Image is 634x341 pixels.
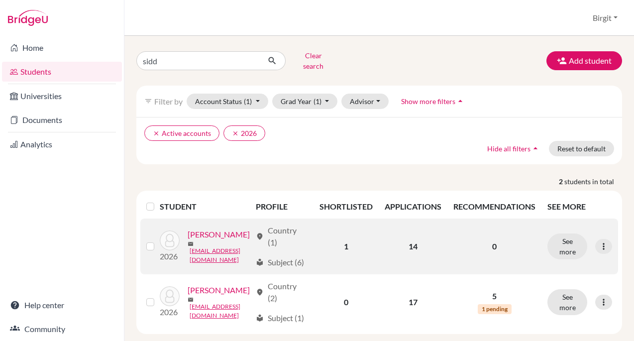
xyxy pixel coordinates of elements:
[2,62,122,82] a: Students
[314,274,379,330] td: 0
[549,141,614,156] button: Reset to default
[314,195,379,219] th: SHORTLISTED
[379,274,447,330] td: 17
[588,8,622,27] button: Birgit
[244,97,252,106] span: (1)
[2,134,122,154] a: Analytics
[379,219,447,274] td: 14
[256,280,308,304] div: Country (2)
[559,176,564,187] strong: 2
[160,250,180,262] p: 2026
[160,230,180,250] img: Raghavan, Siddhartha
[541,195,618,219] th: SEE MORE
[160,306,180,318] p: 2026
[546,51,622,70] button: Add student
[160,195,250,219] th: STUDENT
[232,130,239,137] i: clear
[188,241,194,247] span: mail
[479,141,549,156] button: Hide all filtersarrow_drop_up
[286,48,341,74] button: Clear search
[256,312,304,324] div: Subject (1)
[256,258,264,266] span: local_library
[530,143,540,153] i: arrow_drop_up
[341,94,389,109] button: Advisor
[487,144,530,153] span: Hide all filters
[256,314,264,322] span: local_library
[455,96,465,106] i: arrow_drop_up
[188,284,250,296] a: [PERSON_NAME]
[190,302,251,320] a: [EMAIL_ADDRESS][DOMAIN_NAME]
[314,97,321,106] span: (1)
[379,195,447,219] th: APPLICATIONS
[190,246,251,264] a: [EMAIL_ADDRESS][DOMAIN_NAME]
[401,97,455,106] span: Show more filters
[2,86,122,106] a: Universities
[153,130,160,137] i: clear
[478,304,512,314] span: 1 pending
[393,94,474,109] button: Show more filtersarrow_drop_up
[8,10,48,26] img: Bridge-U
[2,319,122,339] a: Community
[250,195,314,219] th: PROFILE
[2,38,122,58] a: Home
[188,297,194,303] span: mail
[256,288,264,296] span: location_on
[187,94,268,109] button: Account Status(1)
[453,290,535,302] p: 5
[144,97,152,105] i: filter_list
[453,240,535,252] p: 0
[272,94,338,109] button: Grad Year(1)
[447,195,541,219] th: RECOMMENDATIONS
[160,286,180,306] img: Suhas, Siddhartha
[564,176,622,187] span: students in total
[547,289,587,315] button: See more
[223,125,265,141] button: clear2026
[136,51,260,70] input: Find student by name...
[2,110,122,130] a: Documents
[188,228,250,240] a: [PERSON_NAME]
[256,256,304,268] div: Subject (6)
[547,233,587,259] button: See more
[154,97,183,106] span: Filter by
[256,225,308,248] div: Country (1)
[256,232,264,240] span: location_on
[2,295,122,315] a: Help center
[314,219,379,274] td: 1
[144,125,219,141] button: clearActive accounts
